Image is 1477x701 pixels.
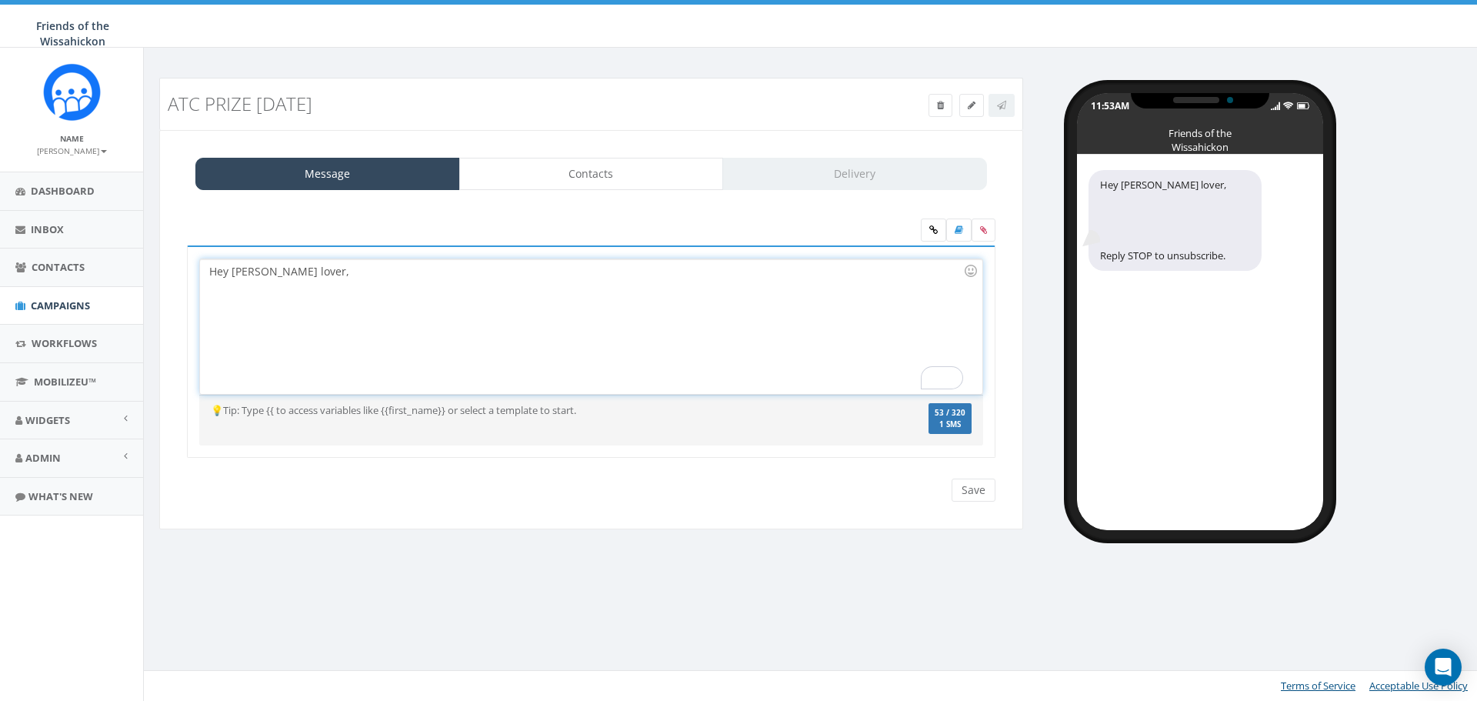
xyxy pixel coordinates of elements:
span: Admin [25,451,61,465]
label: Insert Template Text [946,219,972,242]
div: Friends of the Wissahickon [1162,126,1239,134]
a: [PERSON_NAME] [37,143,107,157]
span: Attach your media [972,219,995,242]
div: 11:53AM [1091,99,1129,112]
input: Save [952,479,995,502]
div: To enrich screen reader interactions, please activate Accessibility in Grammarly extension settings [200,259,982,394]
span: Widgets [25,413,70,427]
span: Contacts [32,260,85,274]
span: Delete Campaign [937,98,944,112]
a: Message [195,158,460,190]
a: Contacts [459,158,724,190]
a: Terms of Service [1281,679,1355,693]
span: 1 SMS [935,421,965,429]
div: Open Intercom Messenger [1425,649,1462,686]
a: Acceptable Use Policy [1369,679,1468,693]
span: Edit Campaign [968,98,975,112]
span: 53 / 320 [935,408,965,418]
span: MobilizeU™ [34,375,96,389]
h3: ATC Prize [DATE] [168,94,797,114]
small: Name [60,133,84,144]
span: Inbox [31,222,64,236]
div: 💡Tip: Type {{ to access variables like {{first_name}} or select a template to start. [199,403,852,418]
img: Rally_Corp_Icon_1.png [43,63,101,121]
span: What's New [28,489,93,503]
span: Campaigns [31,299,90,312]
div: Use the TAB key to insert emoji faster [962,262,980,280]
span: Friends of the Wissahickon [36,18,109,48]
span: Workflows [32,336,97,350]
small: [PERSON_NAME] [37,145,107,156]
div: Hey [PERSON_NAME] lover, Reply STOP to unsubscribe. [1089,170,1262,271]
span: Dashboard [31,184,95,198]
